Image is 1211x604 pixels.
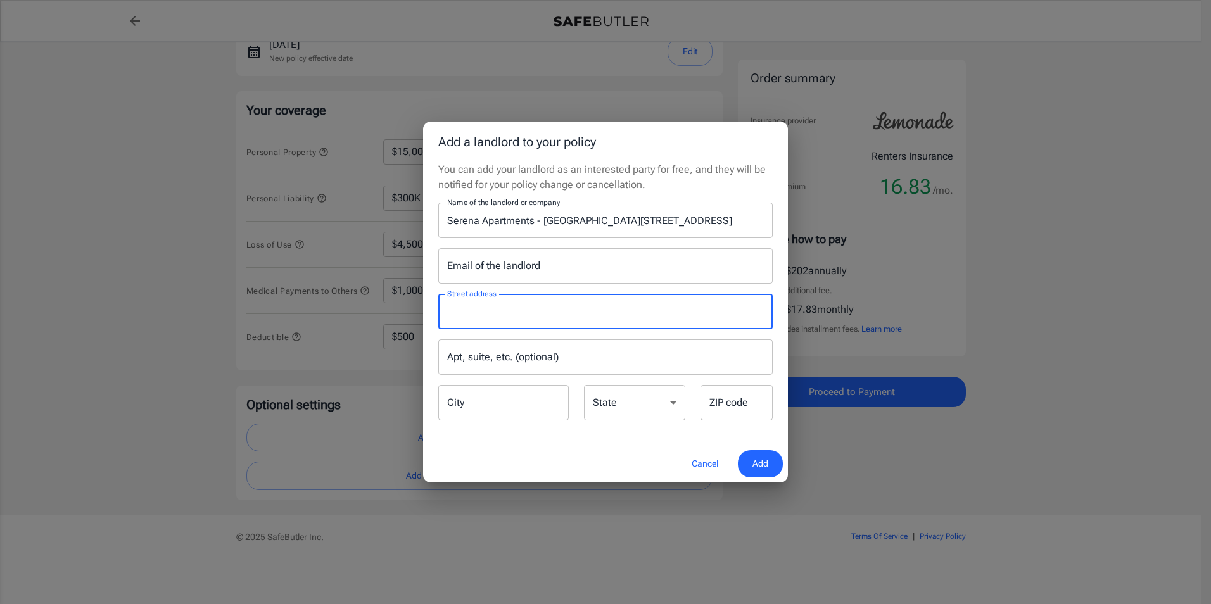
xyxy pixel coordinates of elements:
[738,450,783,477] button: Add
[447,197,560,208] label: Name of the landlord or company
[447,288,497,299] label: Street address
[423,122,788,162] h2: Add a landlord to your policy
[438,162,773,192] p: You can add your landlord as an interested party for free, and they will be notified for your pol...
[677,450,733,477] button: Cancel
[752,456,768,472] span: Add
